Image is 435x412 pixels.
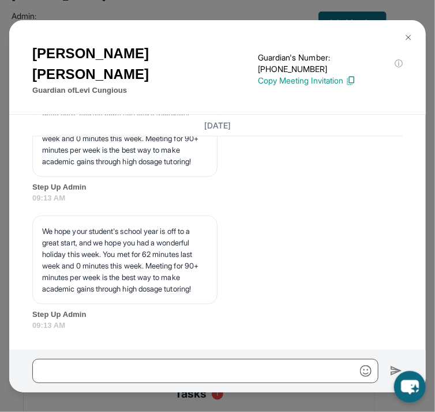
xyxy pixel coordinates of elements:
img: Send icon [390,364,403,377]
span: Step Up Admin [32,182,403,193]
p: Guardian of Levi Cungious [32,85,258,96]
img: Emoji [360,365,372,377]
button: chat-button [394,371,426,403]
img: Close Icon [404,33,413,42]
img: Copy Icon [346,75,356,86]
h1: [PERSON_NAME] [PERSON_NAME] [32,43,258,85]
span: Step Up Admin [32,309,403,320]
p: Copy Meeting Invitation [258,75,403,86]
span: 09:13 AM [32,192,403,204]
p: We hope your student's school year is off to a great start, and we hope you had a wonderful holid... [42,225,208,294]
span: 09:13 AM [32,320,403,331]
h3: [DATE] [32,119,403,131]
p: Guardian's Number: [PHONE_NUMBER] [258,52,403,75]
span: ⓘ [395,58,403,69]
